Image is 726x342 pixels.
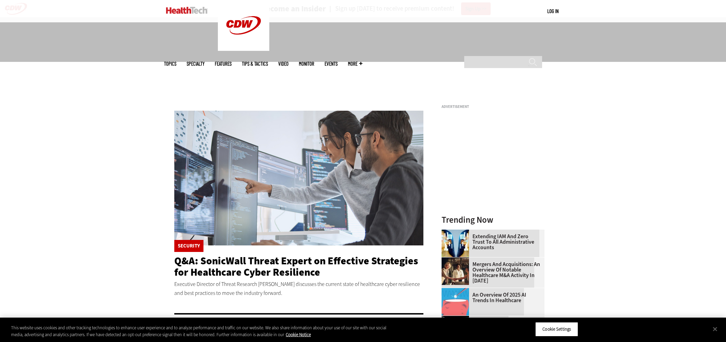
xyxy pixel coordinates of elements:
a: abstract image of woman with pixelated face [442,230,472,235]
span: Topics [164,61,176,66]
a: illustration of computer chip being put inside head with waves [442,288,472,294]
img: cyber team looks at code on several monitors [174,111,423,245]
a: Mergers and Acquisitions: An Overview of Notable Healthcare M&A Activity in [DATE] [442,262,540,284]
a: Log in [547,8,559,14]
div: User menu [547,8,559,15]
h3: Advertisement [442,105,544,109]
button: Cookie Settings [535,322,578,337]
p: Executive Director of Threat Research [PERSON_NAME] discusses the current state of healthcare cyb... [174,280,423,297]
a: More information about your privacy [286,332,311,338]
a: Q&A: SonicWall Threat Expert on Effective Strategies for Healthcare Cyber Resilience [174,254,418,279]
a: An Overview of 2025 AI Trends in Healthcare [442,292,540,303]
a: business leaders shake hands in conference room [442,257,472,263]
img: illustration of computer chip being put inside head with waves [442,288,469,316]
a: Events [325,61,338,66]
a: Security [178,243,200,249]
img: business leaders shake hands in conference room [442,257,469,285]
a: Tips & Tactics [242,61,268,66]
span: More [348,61,362,66]
a: Extending IAM and Zero Trust to All Administrative Accounts [442,234,540,250]
h3: Trending Now [442,216,544,224]
button: Close [707,321,723,337]
img: Home [166,7,208,14]
a: Features [215,61,232,66]
a: MonITor [299,61,314,66]
a: Desktop monitor with brain AI concept [442,316,472,321]
span: Specialty [187,61,204,66]
a: Video [278,61,289,66]
iframe: advertisement [442,111,544,197]
img: abstract image of woman with pixelated face [442,230,469,257]
div: This website uses cookies and other tracking technologies to enhance user experience and to analy... [11,324,399,338]
a: CDW [218,45,269,53]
